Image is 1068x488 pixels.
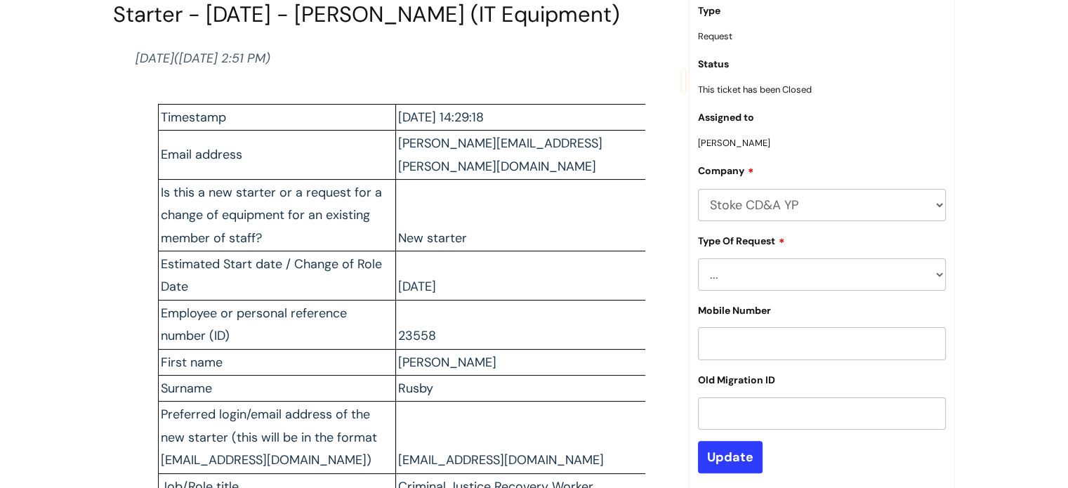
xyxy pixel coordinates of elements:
[698,81,947,98] p: This ticket has been Closed
[698,58,729,70] label: Status
[158,104,395,130] td: Timestamp
[136,47,270,70] span: [DATE]
[698,5,720,17] label: Type
[698,112,754,124] label: Assigned to
[698,441,763,473] input: Update
[698,233,785,247] label: Type Of Request
[395,104,683,130] td: [DATE] 14:29:18
[395,179,683,251] td: New starter
[174,47,270,70] span: ([DATE] 2:51 PM)
[395,376,683,402] td: Rusby
[395,349,683,375] td: [PERSON_NAME]
[698,305,771,317] label: Mobile Number
[158,131,395,180] td: Email address
[158,376,395,402] td: Surname
[158,251,395,301] td: Estimated Start date / Change of Role Date
[395,300,683,349] td: 23558
[158,179,395,251] td: Is this a new starter or a request for a change of equipment for an existing member of staff?
[158,300,395,349] td: Employee or personal reference number (ID)
[395,402,683,473] td: [EMAIL_ADDRESS][DOMAIN_NAME]
[698,135,947,151] p: [PERSON_NAME]
[698,28,947,44] p: Request
[395,251,683,301] td: [DATE]
[113,1,668,27] h1: Starter - [DATE] - [PERSON_NAME] (IT Equipment)
[698,163,754,177] label: Company
[698,374,775,386] label: Old Migration ID
[395,131,683,180] td: [PERSON_NAME][EMAIL_ADDRESS][PERSON_NAME][DOMAIN_NAME]
[158,402,395,473] td: Preferred login/email address of the new starter (this will be in the format [EMAIL_ADDRESS][DOMA...
[158,349,395,375] td: First name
